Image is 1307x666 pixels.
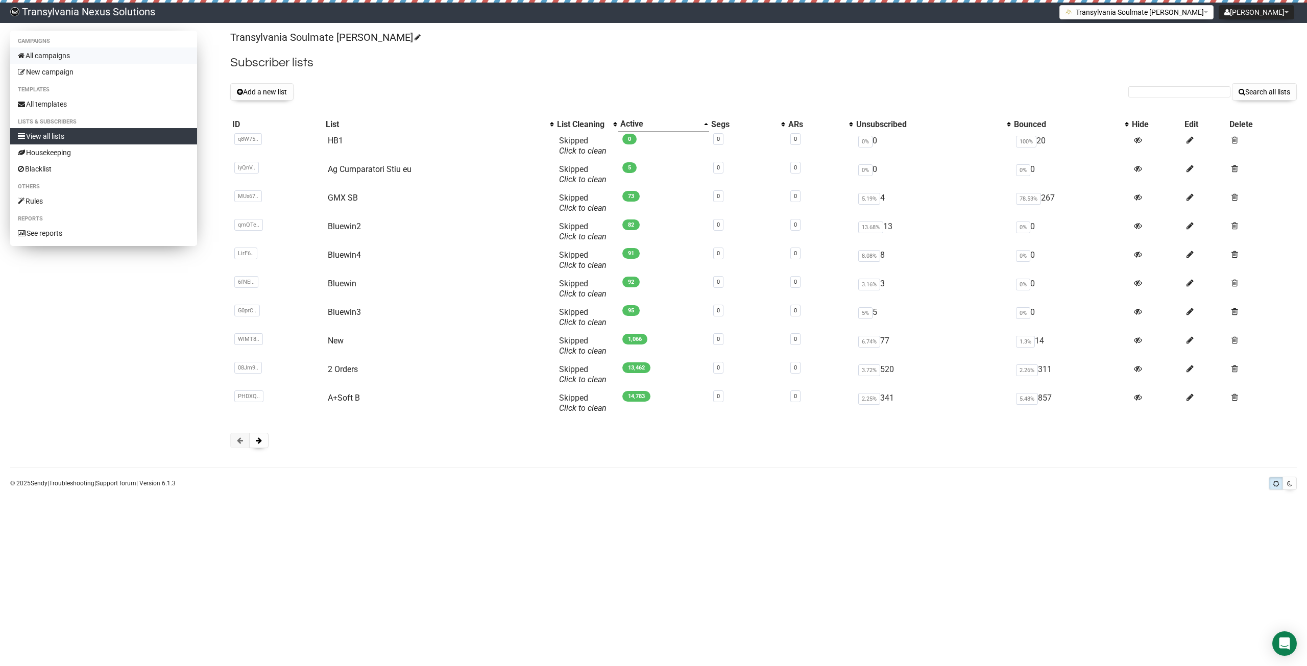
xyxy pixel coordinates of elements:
[10,96,197,112] a: All templates
[559,203,607,213] a: Click to clean
[854,246,1012,275] td: 8
[232,119,322,130] div: ID
[230,54,1297,72] h2: Subscriber lists
[559,136,607,156] span: Skipped
[10,225,197,241] a: See reports
[1016,193,1041,205] span: 78.53%
[328,136,343,145] a: HB1
[1014,119,1120,130] div: Bounced
[10,47,197,64] a: All campaigns
[10,144,197,161] a: Housekeeping
[622,334,647,344] span: 1,066
[1012,332,1130,360] td: 14
[234,162,259,174] span: iyQnV..
[1012,303,1130,332] td: 0
[234,305,260,316] span: G0prC..
[1016,136,1036,147] span: 100%
[717,393,720,400] a: 0
[559,164,607,184] span: Skipped
[234,248,257,259] span: LirF6..
[234,190,262,202] span: MUx67..
[858,393,880,405] span: 2.25%
[854,360,1012,389] td: 520
[717,164,720,171] a: 0
[854,117,1012,132] th: Unsubscribed: No sort applied, activate to apply an ascending sort
[620,119,699,129] div: Active
[717,307,720,314] a: 0
[717,364,720,371] a: 0
[622,277,640,287] span: 92
[10,478,176,489] p: © 2025 | | | Version 6.1.3
[794,393,797,400] a: 0
[794,136,797,142] a: 0
[618,117,709,132] th: Active: Ascending sort applied, activate to apply a descending sort
[788,119,844,130] div: ARs
[854,160,1012,189] td: 0
[1012,217,1130,246] td: 0
[1227,117,1297,132] th: Delete: No sort applied, sorting is disabled
[10,84,197,96] li: Templates
[328,221,361,231] a: Bluewin2
[10,64,197,80] a: New campaign
[1016,164,1030,176] span: 0%
[559,175,607,184] a: Click to clean
[234,219,263,231] span: qmQTe..
[858,279,880,290] span: 3.16%
[794,164,797,171] a: 0
[234,333,263,345] span: WlMT8..
[622,219,640,230] span: 82
[1012,117,1130,132] th: Bounced: No sort applied, activate to apply an ascending sort
[328,164,412,174] a: Ag Cumparatori Stiu eu
[1016,279,1030,290] span: 0%
[49,480,94,487] a: Troubleshooting
[1059,5,1214,19] button: Transylvania Soulmate [PERSON_NAME]
[555,117,618,132] th: List Cleaning: No sort applied, activate to apply an ascending sort
[794,193,797,200] a: 0
[858,221,883,233] span: 13.68%
[559,221,607,241] span: Skipped
[559,346,607,356] a: Click to clean
[858,336,880,348] span: 6.74%
[559,403,607,413] a: Click to clean
[559,146,607,156] a: Click to clean
[794,307,797,314] a: 0
[854,275,1012,303] td: 3
[1016,393,1038,405] span: 5.48%
[1012,246,1130,275] td: 0
[10,7,19,16] img: 586cc6b7d8bc403f0c61b981d947c989
[622,391,650,402] span: 14,783
[622,362,650,373] span: 13,462
[717,250,720,257] a: 0
[10,213,197,225] li: Reports
[328,364,358,374] a: 2 Orders
[1012,160,1130,189] td: 0
[1272,631,1297,656] div: Open Intercom Messenger
[559,375,607,384] a: Click to clean
[1012,360,1130,389] td: 311
[1130,117,1182,132] th: Hide: No sort applied, sorting is disabled
[559,193,607,213] span: Skipped
[10,181,197,193] li: Others
[858,164,873,176] span: 0%
[326,119,544,130] div: List
[717,193,720,200] a: 0
[234,390,263,402] span: PHDXQ..
[1232,83,1297,101] button: Search all lists
[1012,189,1130,217] td: 267
[328,193,358,203] a: GMX SB
[559,336,607,356] span: Skipped
[794,364,797,371] a: 0
[559,317,607,327] a: Click to clean
[858,364,880,376] span: 3.72%
[559,260,607,270] a: Click to clean
[858,307,873,319] span: 5%
[328,279,356,288] a: Bluewin
[717,136,720,142] a: 0
[557,119,608,130] div: List Cleaning
[328,307,361,317] a: Bluewin3
[559,393,607,413] span: Skipped
[10,161,197,177] a: Blacklist
[794,221,797,228] a: 0
[622,305,640,316] span: 95
[856,119,1002,130] div: Unsubscribed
